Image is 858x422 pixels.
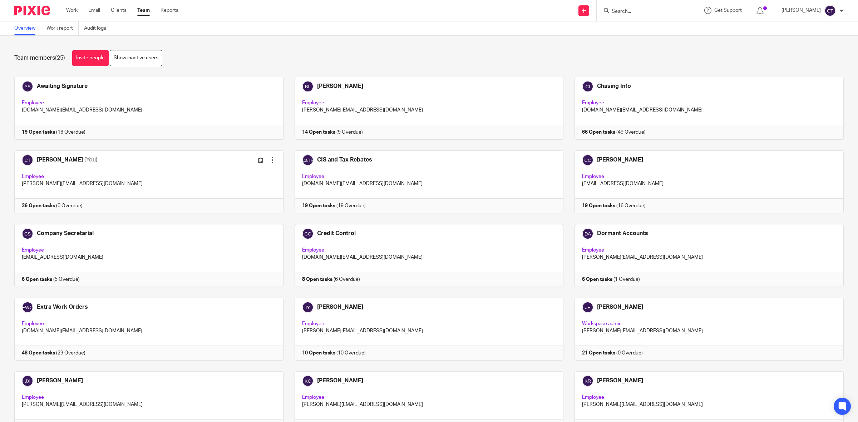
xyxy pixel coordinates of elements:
a: Show inactive users [110,50,162,66]
a: Team [137,7,150,14]
span: Get Support [714,8,742,13]
a: Invite people [72,50,109,66]
input: Search [611,9,675,15]
img: svg%3E [824,5,836,16]
h1: Team members [14,54,65,62]
p: [PERSON_NAME] [781,7,821,14]
a: Clients [111,7,127,14]
span: (25) [55,55,65,61]
a: Work report [46,21,79,35]
a: Email [88,7,100,14]
a: Overview [14,21,41,35]
img: Pixie [14,6,50,15]
a: Work [66,7,78,14]
a: Reports [161,7,178,14]
a: Audit logs [84,21,112,35]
